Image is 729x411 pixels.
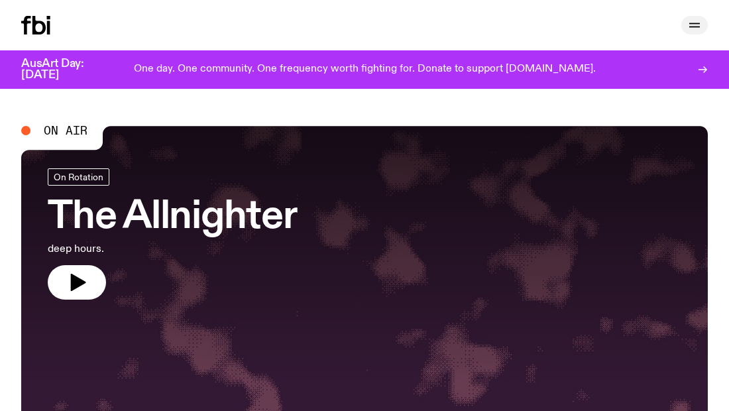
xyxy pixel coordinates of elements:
[21,58,106,81] h3: AusArt Day: [DATE]
[48,199,297,236] h3: The Allnighter
[48,168,109,186] a: On Rotation
[44,125,87,137] span: On Air
[54,172,103,182] span: On Rotation
[48,241,297,257] p: deep hours.
[134,64,596,76] p: One day. One community. One frequency worth fighting for. Donate to support [DOMAIN_NAME].
[48,168,297,300] a: The Allnighterdeep hours.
